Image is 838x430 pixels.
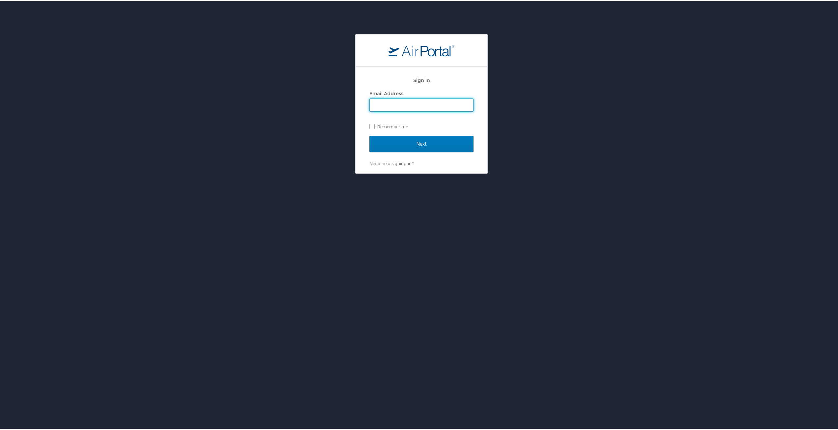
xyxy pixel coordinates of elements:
[369,89,403,95] label: Email Address
[369,134,473,151] input: Next
[369,159,414,165] a: Need help signing in?
[369,75,473,83] h2: Sign In
[369,120,473,130] label: Remember me
[389,43,454,55] img: logo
